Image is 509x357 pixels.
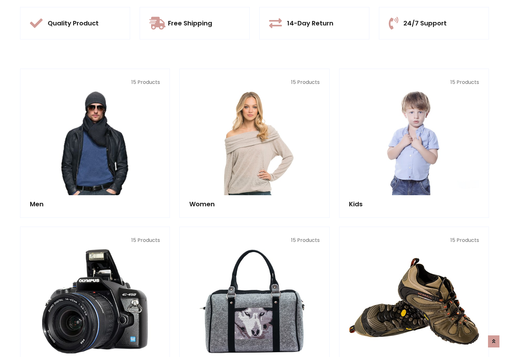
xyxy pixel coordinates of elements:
[48,19,99,27] h5: Quality Product
[189,79,319,86] p: 15 Products
[189,200,319,208] h5: Women
[349,237,479,244] p: 15 Products
[189,237,319,244] p: 15 Products
[349,79,479,86] p: 15 Products
[30,237,160,244] p: 15 Products
[349,200,479,208] h5: Kids
[287,19,333,27] h5: 14-Day Return
[168,19,212,27] h5: Free Shipping
[30,79,160,86] p: 15 Products
[30,200,160,208] h5: Men
[403,19,447,27] h5: 24/7 Support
